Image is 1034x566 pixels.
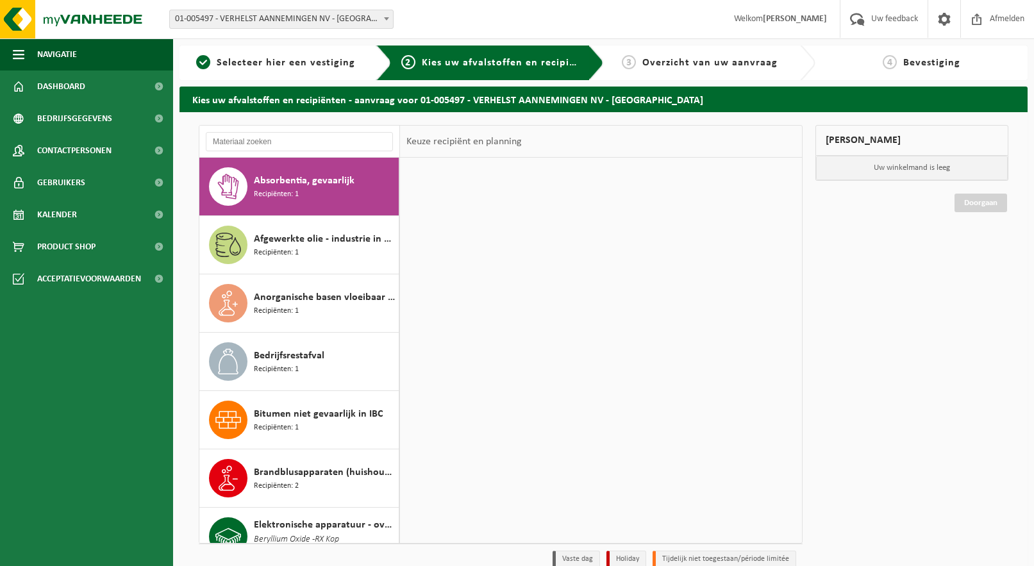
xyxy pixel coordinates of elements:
strong: [PERSON_NAME] [763,14,827,24]
button: Bedrijfsrestafval Recipiënten: 1 [199,333,399,391]
button: Brandblusapparaten (huishoudelijk) Recipiënten: 2 [199,449,399,508]
button: Absorbentia, gevaarlijk Recipiënten: 1 [199,158,399,216]
span: Selecteer hier een vestiging [217,58,355,68]
span: Brandblusapparaten (huishoudelijk) [254,465,396,480]
span: 01-005497 - VERHELST AANNEMINGEN NV - OOSTENDE [169,10,394,29]
span: Recipiënten: 1 [254,305,299,317]
span: Recipiënten: 1 [254,247,299,259]
p: Uw winkelmand is leeg [816,156,1008,180]
span: Recipiënten: 1 [254,363,299,376]
span: Gebruikers [37,167,85,199]
span: Bedrijfsrestafval [254,348,324,363]
span: Bevestiging [903,58,960,68]
span: Kies uw afvalstoffen en recipiënten [422,58,598,68]
span: 2 [401,55,415,69]
a: 1Selecteer hier een vestiging [186,55,366,71]
button: Bitumen niet gevaarlijk in IBC Recipiënten: 1 [199,391,399,449]
div: [PERSON_NAME] [815,125,1008,156]
span: Kalender [37,199,77,231]
button: Afgewerkte olie - industrie in kleinverpakking Recipiënten: 1 [199,216,399,274]
span: 4 [883,55,897,69]
span: Dashboard [37,71,85,103]
span: Recipiënten: 2 [254,480,299,492]
span: Beryllium Oxide -RX Kop [254,533,339,547]
input: Materiaal zoeken [206,132,393,151]
span: 01-005497 - VERHELST AANNEMINGEN NV - OOSTENDE [170,10,393,28]
span: Acceptatievoorwaarden [37,263,141,295]
span: 1 [196,55,210,69]
span: Anorganische basen vloeibaar in kleinverpakking [254,290,396,305]
span: Overzicht van uw aanvraag [642,58,778,68]
span: Recipiënten: 1 [254,422,299,434]
h2: Kies uw afvalstoffen en recipiënten - aanvraag voor 01-005497 - VERHELST AANNEMINGEN NV - [GEOGRA... [179,87,1028,112]
span: Product Shop [37,231,96,263]
span: Bedrijfsgegevens [37,103,112,135]
span: Bitumen niet gevaarlijk in IBC [254,406,383,422]
span: Navigatie [37,38,77,71]
span: Elektronische apparatuur - overige (OVE) [254,517,396,533]
div: Keuze recipiënt en planning [400,126,528,158]
a: Doorgaan [955,194,1007,212]
span: Absorbentia, gevaarlijk [254,173,354,188]
span: 3 [622,55,636,69]
span: Contactpersonen [37,135,112,167]
button: Anorganische basen vloeibaar in kleinverpakking Recipiënten: 1 [199,274,399,333]
span: Afgewerkte olie - industrie in kleinverpakking [254,231,396,247]
span: Recipiënten: 1 [254,188,299,201]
